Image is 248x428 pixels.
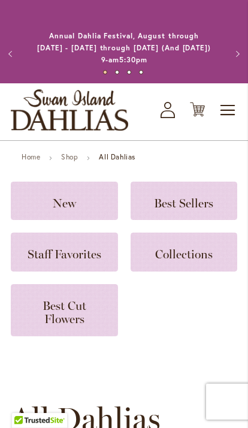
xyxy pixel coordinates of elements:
button: 1 of 4 [103,70,107,74]
a: Collections [131,233,238,271]
a: Best Cut Flowers [11,284,118,336]
span: Best Cut Flowers [43,299,86,326]
button: 4 of 4 [139,70,143,74]
span: Collections [155,247,213,261]
a: Home [22,152,40,161]
a: Annual Dahlia Festival, August through [DATE] - [DATE] through [DATE] (And [DATE]) 9-am5:30pm [37,31,211,64]
a: Shop [61,152,78,161]
strong: All Dahlias [99,152,135,161]
a: store logo [11,89,128,131]
a: Staff Favorites [11,233,118,271]
button: 2 of 4 [115,70,119,74]
span: New [53,196,76,210]
span: Best Sellers [154,196,213,210]
iframe: Launch Accessibility Center [9,385,43,419]
button: 3 of 4 [127,70,131,74]
a: Best Sellers [131,182,238,220]
span: Staff Favorites [28,247,101,261]
button: Next [224,42,248,66]
a: New [11,182,118,220]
